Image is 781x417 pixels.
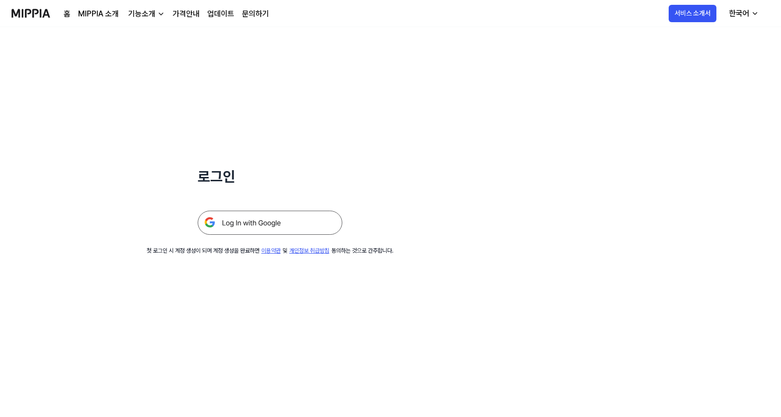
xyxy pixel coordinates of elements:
img: down [157,10,165,18]
div: 기능소개 [126,8,157,20]
button: 기능소개 [126,8,165,20]
button: 한국어 [721,4,765,23]
div: 한국어 [727,8,751,19]
a: 개인정보 취급방침 [289,247,329,254]
div: 첫 로그인 시 계정 생성이 되며 계정 생성을 완료하면 및 동의하는 것으로 간주합니다. [147,246,393,255]
a: 이용약관 [261,247,281,254]
a: 가격안내 [173,8,200,20]
h1: 로그인 [198,166,342,188]
img: 구글 로그인 버튼 [198,211,342,235]
a: MIPPIA 소개 [78,8,119,20]
a: 홈 [64,8,70,20]
button: 서비스 소개서 [669,5,716,22]
a: 문의하기 [242,8,269,20]
a: 업데이트 [207,8,234,20]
